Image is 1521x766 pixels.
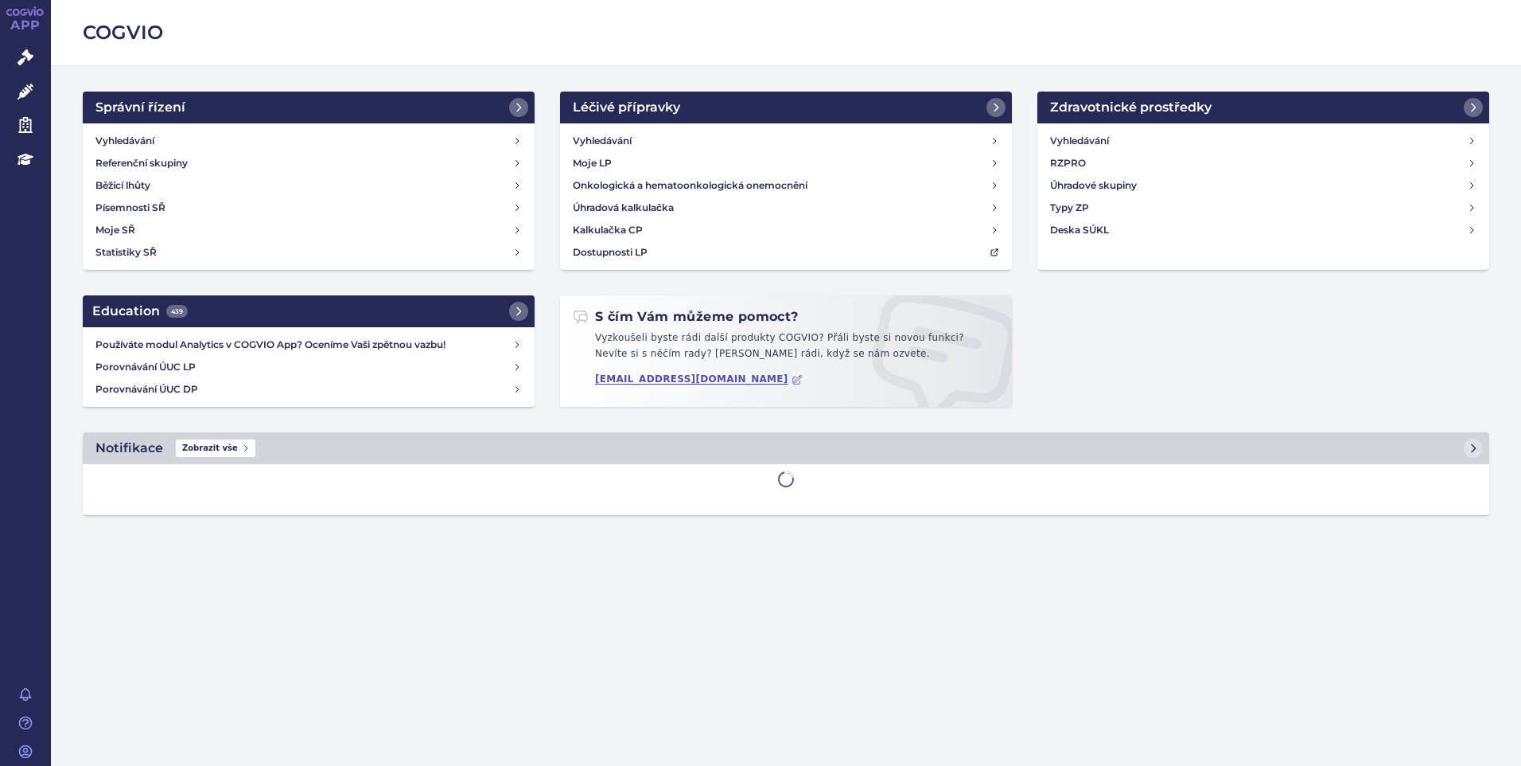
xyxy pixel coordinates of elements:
a: RZPRO [1044,152,1483,174]
h2: Léčivé přípravky [573,98,680,117]
h2: Správní řízení [95,98,185,117]
a: Vyhledávání [566,130,1006,152]
h4: Písemnosti SŘ [95,200,165,216]
h4: Používáte modul Analytics v COGVIO App? Oceníme Vaši zpětnou vazbu! [95,337,512,353]
h4: Deska SÚKL [1050,222,1109,238]
a: Dostupnosti LP [566,241,1006,264]
a: Úhradové skupiny [1044,174,1483,197]
a: Léčivé přípravky [560,92,1012,123]
a: Správní řízení [83,92,535,123]
p: Vyzkoušeli byste rádi další produkty COGVIO? Přáli byste si novou funkci? Nevíte si s něčím rady?... [573,330,999,368]
h2: Notifikace [95,439,163,458]
a: Moje SŘ [89,219,528,241]
a: Statistiky SŘ [89,241,528,264]
a: Referenční skupiny [89,152,528,174]
a: Používáte modul Analytics v COGVIO App? Oceníme Vaši zpětnou vazbu! [89,334,528,356]
a: Zdravotnické prostředky [1037,92,1489,123]
span: 439 [166,305,188,318]
h4: Kalkulačka CP [573,222,643,238]
span: Zobrazit vše [176,440,255,457]
a: Běžící lhůty [89,174,528,197]
h4: Referenční skupiny [95,155,188,171]
h2: Education [92,302,188,321]
h4: RZPRO [1050,155,1086,171]
h2: S čím Vám můžeme pomoct? [573,308,799,326]
a: Deska SÚKL [1044,219,1483,241]
a: Porovnávání ÚUC LP [89,356,528,378]
h4: Onkologická a hematoonkologická onemocnění [573,178,807,193]
a: NotifikaceZobrazit vše [83,432,1489,464]
h4: Statistiky SŘ [95,244,157,260]
a: Onkologická a hematoonkologická onemocnění [566,174,1006,197]
h4: Vyhledávání [1050,133,1109,149]
a: Moje LP [566,152,1006,174]
h4: Úhradová kalkulačka [573,200,674,216]
h4: Typy ZP [1050,200,1089,216]
h4: Běžící lhůty [95,178,150,193]
h4: Porovnávání ÚUC LP [95,359,512,375]
h4: Moje SŘ [95,222,135,238]
a: Vyhledávání [1044,130,1483,152]
h4: Úhradové skupiny [1050,178,1137,193]
a: Porovnávání ÚUC DP [89,378,528,401]
a: Education439 [83,295,535,327]
h2: COGVIO [83,19,1489,46]
a: [EMAIL_ADDRESS][DOMAIN_NAME] [595,373,803,385]
a: Písemnosti SŘ [89,197,528,219]
h2: Zdravotnické prostředky [1050,98,1212,117]
h4: Vyhledávání [95,133,154,149]
h4: Vyhledávání [573,133,632,149]
a: Úhradová kalkulačka [566,197,1006,219]
a: Typy ZP [1044,197,1483,219]
h4: Moje LP [573,155,612,171]
h4: Dostupnosti LP [573,244,648,260]
a: Vyhledávání [89,130,528,152]
h4: Porovnávání ÚUC DP [95,381,512,397]
a: Kalkulačka CP [566,219,1006,241]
